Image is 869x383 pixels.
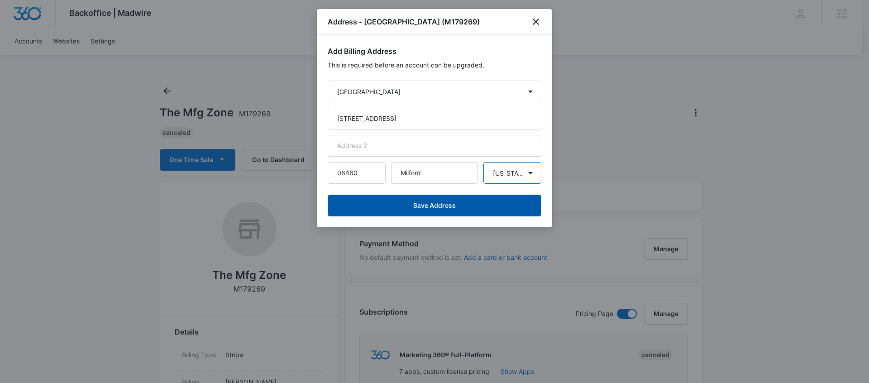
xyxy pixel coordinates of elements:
h2: Add Billing Address [328,46,541,57]
input: City [391,162,478,184]
p: This is required before an account can be upgraded. [328,60,541,70]
button: close [530,16,541,27]
input: Address 2 [328,135,541,157]
input: Address 1 [328,108,541,129]
button: Save Address [328,195,541,216]
h1: Address - [GEOGRAPHIC_DATA] (M179269) [328,16,480,27]
input: Zip Code [328,162,386,184]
